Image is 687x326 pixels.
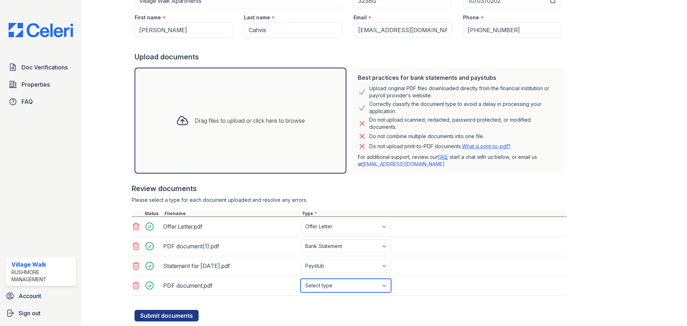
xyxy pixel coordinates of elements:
a: Sign out [3,306,79,320]
button: Submit documents [135,310,199,321]
a: FAQ [438,154,447,160]
a: What is print-to-pdf? [462,143,511,149]
div: Review documents [132,184,567,194]
label: Last name [244,14,270,21]
a: [EMAIL_ADDRESS][DOMAIN_NAME] [362,161,445,167]
div: Please select a type for each document uploaded and resolve any errors. [132,196,567,204]
span: Sign out [19,309,40,317]
div: Type [301,211,567,216]
label: Email [354,14,367,21]
div: Offer Letter.pdf [163,221,298,232]
span: Properties [21,80,50,89]
p: For additional support, review our , start a chat with us below, or email us at [358,154,558,168]
span: Doc Verifications [21,63,68,72]
div: Drag files to upload or click here to browse [195,116,305,125]
div: Correctly classify the document type to avoid a delay in processing your application. [369,101,558,115]
img: CE_Logo_Blue-a8612792a0a2168367f1c8372b55b34899dd931a85d93a1a3d3e32e68fde9ad4.png [3,23,79,37]
label: Phone [463,14,479,21]
span: Account [19,292,41,300]
div: Village Walk [11,260,73,269]
div: PDF document(1).pdf [163,240,298,252]
div: Statement for [DATE].pdf [163,260,298,272]
label: First name [135,14,161,21]
div: Best practices for bank statements and paystubs [358,73,558,82]
div: Upload documents [135,52,567,62]
a: Account [3,289,79,303]
span: FAQ [21,97,33,106]
a: FAQ [6,94,76,109]
div: Status [143,211,163,216]
div: Do not upload scanned, redacted, password protected, or modified documents. [369,116,558,131]
div: Do not combine multiple documents into one file. [369,132,484,141]
p: Do not upload print-to-PDF documents. [369,143,511,150]
div: PDF document.pdf [163,280,298,291]
a: Properties [6,77,76,92]
a: Doc Verifications [6,60,76,74]
div: Filename [163,211,301,216]
div: Rushmore Management [11,269,73,283]
div: Upload original PDF files downloaded directly from the financial institution or payroll provider’... [369,85,558,99]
